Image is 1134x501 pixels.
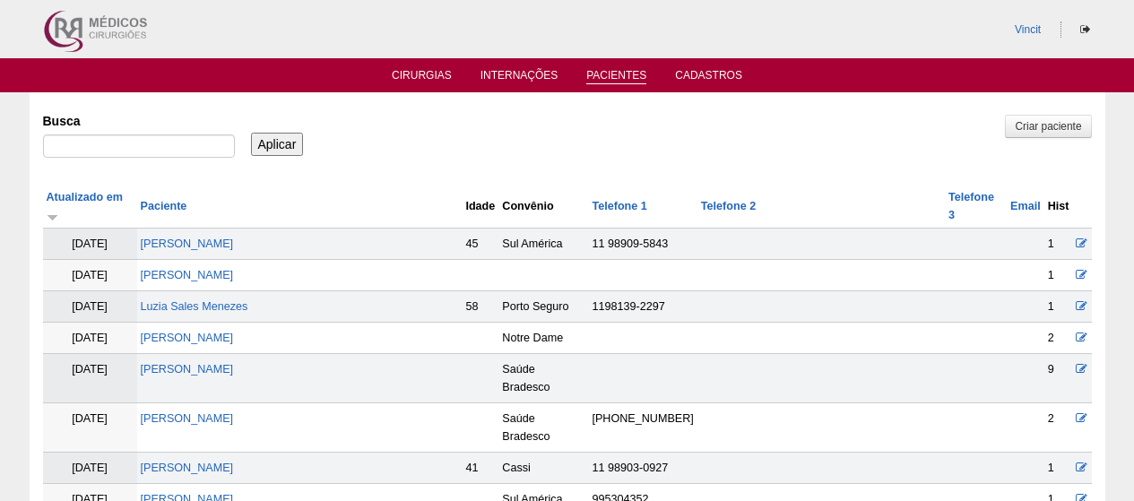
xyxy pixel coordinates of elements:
td: 1 [1044,229,1073,260]
td: Notre Dame [498,323,588,354]
a: Paciente [141,200,187,212]
th: Idade [462,185,498,229]
td: Saúde Bradesco [498,354,588,403]
td: [DATE] [43,453,137,484]
td: Porto Seguro [498,291,588,323]
img: ordem crescente [47,211,58,222]
td: [DATE] [43,323,137,354]
a: Email [1010,200,1041,212]
a: [PERSON_NAME] [141,462,234,474]
a: Pacientes [586,69,646,84]
a: Atualizado em [47,191,123,221]
td: Cassi [498,453,588,484]
td: 11 98903-0927 [588,453,697,484]
td: [DATE] [43,403,137,453]
td: Sul América [498,229,588,260]
a: Telefone 3 [948,191,994,221]
td: 45 [462,229,498,260]
a: Internações [480,69,558,87]
td: 58 [462,291,498,323]
td: 1 [1044,291,1073,323]
a: [PERSON_NAME] [141,332,234,344]
td: [DATE] [43,260,137,291]
td: 1198139-2297 [588,291,697,323]
td: 1 [1044,260,1073,291]
td: [PHONE_NUMBER] [588,403,697,453]
th: Convênio [498,185,588,229]
td: [DATE] [43,354,137,403]
td: [DATE] [43,229,137,260]
td: 2 [1044,323,1073,354]
td: [DATE] [43,291,137,323]
td: 41 [462,453,498,484]
td: 9 [1044,354,1073,403]
a: Cirurgias [392,69,452,87]
i: Sair [1080,24,1090,35]
a: [PERSON_NAME] [141,269,234,281]
td: Saúde Bradesco [498,403,588,453]
a: Criar paciente [1005,115,1091,138]
a: Telefone 2 [701,200,756,212]
td: 1 [1044,453,1073,484]
input: Digite os termos que você deseja procurar. [43,134,235,158]
a: [PERSON_NAME] [141,363,234,376]
th: Hist [1044,185,1073,229]
a: [PERSON_NAME] [141,238,234,250]
label: Busca [43,112,235,130]
a: Telefone 1 [592,200,646,212]
a: [PERSON_NAME] [141,412,234,425]
a: Vincit [1015,23,1041,36]
td: 11 98909-5843 [588,229,697,260]
input: Aplicar [251,133,304,156]
a: Luzia Sales Menezes [141,300,248,313]
td: 2 [1044,403,1073,453]
a: Cadastros [675,69,742,87]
